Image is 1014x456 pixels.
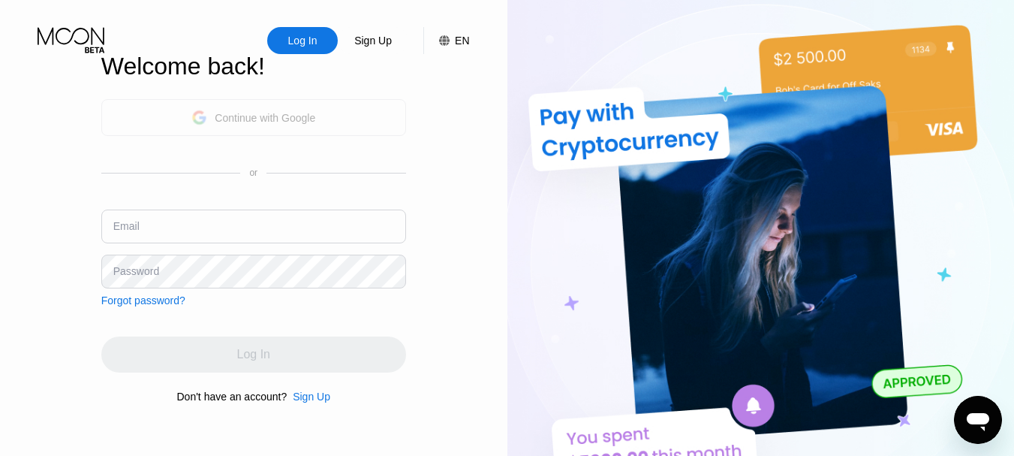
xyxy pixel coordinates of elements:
[287,33,319,48] div: Log In
[113,220,140,232] div: Email
[455,35,469,47] div: EN
[423,27,469,54] div: EN
[287,391,330,403] div: Sign Up
[249,168,257,178] div: or
[338,27,408,54] div: Sign Up
[113,265,159,277] div: Password
[101,53,406,80] div: Welcome back!
[353,33,393,48] div: Sign Up
[215,112,315,124] div: Continue with Google
[293,391,330,403] div: Sign Up
[267,27,338,54] div: Log In
[101,294,185,307] div: Forgot password?
[101,99,406,136] div: Continue with Google
[954,396,1002,444] iframe: Button to launch messaging window
[177,391,287,403] div: Don't have an account?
